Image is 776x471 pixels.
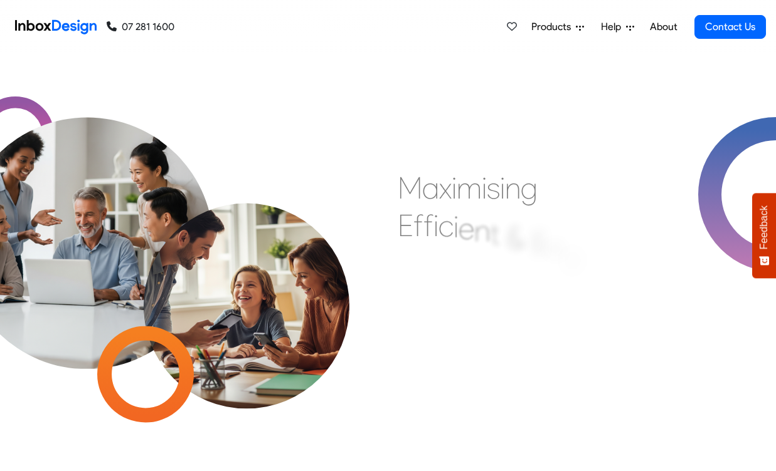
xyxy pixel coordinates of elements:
[531,19,576,34] span: Products
[758,205,770,249] span: Feedback
[482,169,487,207] div: i
[646,14,681,39] a: About
[526,14,589,39] a: Products
[596,14,639,39] a: Help
[452,169,457,207] div: i
[457,169,482,207] div: m
[487,169,500,207] div: s
[580,242,597,279] div: a
[505,169,521,207] div: n
[118,152,375,408] img: parents_with_child.png
[422,169,439,207] div: a
[548,229,563,266] div: n
[398,169,702,357] div: Maximising Efficient & Engagement, Connecting Schools, Families, and Students.
[752,193,776,278] button: Feedback - Show survey
[490,215,499,252] div: t
[107,19,174,34] a: 07 281 1600
[521,169,538,207] div: g
[438,207,454,244] div: c
[532,224,548,261] div: E
[474,212,490,249] div: n
[454,207,459,245] div: i
[459,209,474,247] div: e
[601,19,626,34] span: Help
[433,207,438,244] div: i
[413,207,423,244] div: f
[507,219,524,256] div: &
[398,169,422,207] div: M
[439,169,452,207] div: x
[423,207,433,244] div: f
[500,169,505,207] div: i
[563,235,580,272] div: g
[694,15,766,39] a: Contact Us
[398,207,413,244] div: E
